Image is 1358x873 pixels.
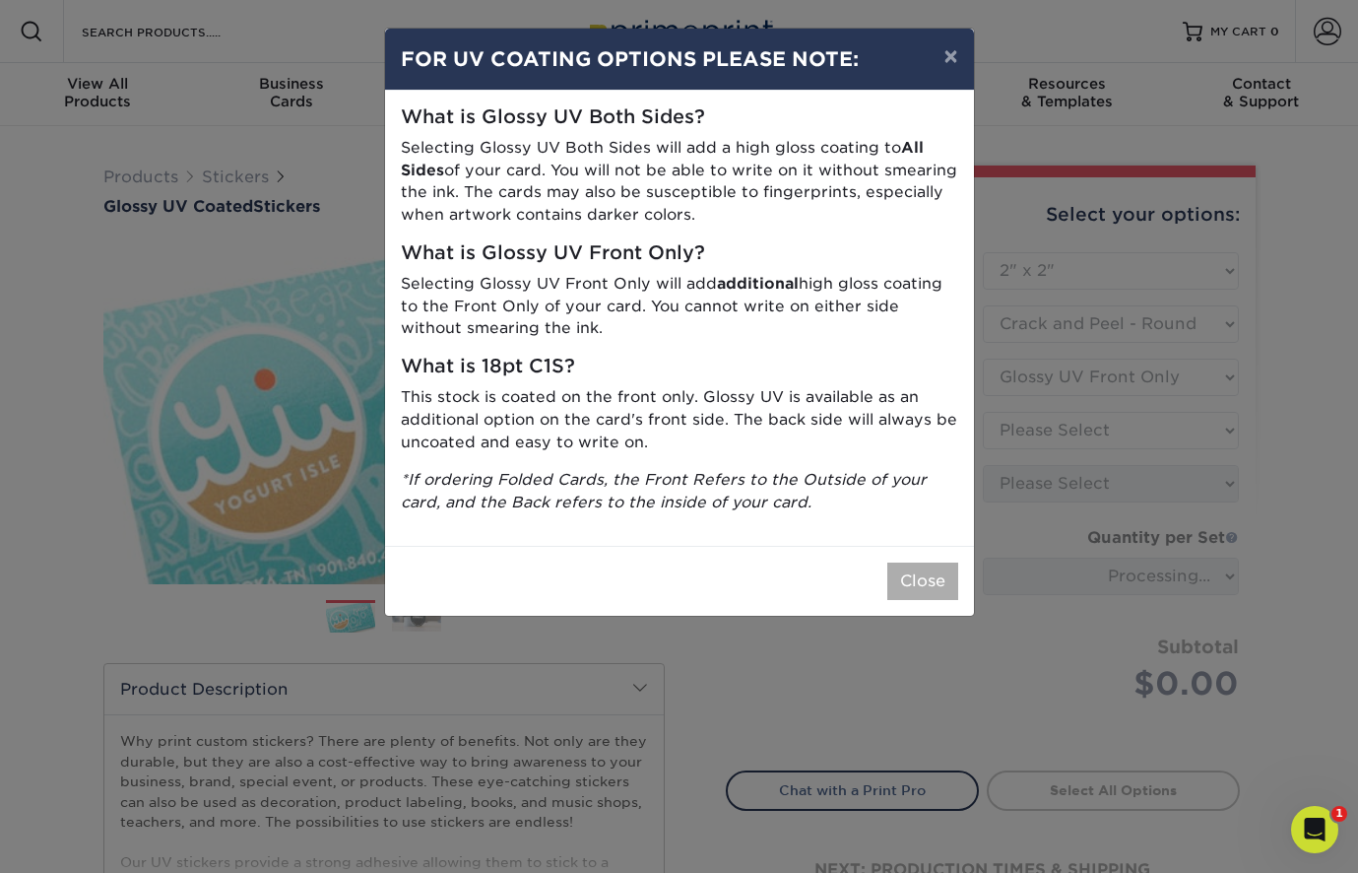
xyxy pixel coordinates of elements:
[401,273,958,340] p: Selecting Glossy UV Front Only will add high gloss coating to the Front Only of your card. You ca...
[401,44,958,74] h4: FOR UV COATING OPTIONS PLEASE NOTE:
[401,242,958,265] h5: What is Glossy UV Front Only?
[401,386,958,453] p: This stock is coated on the front only. Glossy UV is available as an additional option on the car...
[717,274,799,293] strong: additional
[928,29,973,84] button: ×
[1331,806,1347,822] span: 1
[1291,806,1338,853] iframe: Intercom live chat
[401,356,958,378] h5: What is 18pt C1S?
[401,137,958,227] p: Selecting Glossy UV Both Sides will add a high gloss coating to of your card. You will not be abl...
[401,106,958,129] h5: What is Glossy UV Both Sides?
[401,138,924,179] strong: All Sides
[887,563,958,600] button: Close
[401,470,927,511] i: *If ordering Folded Cards, the Front Refers to the Outside of your card, and the Back refers to t...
